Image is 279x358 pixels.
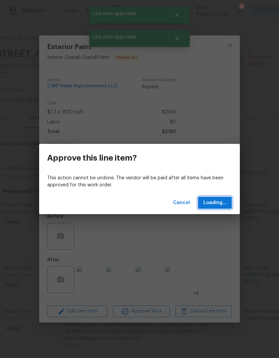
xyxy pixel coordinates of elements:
[173,199,190,207] span: Cancel
[170,197,193,209] button: Cancel
[203,199,226,207] span: Loading...
[47,153,137,163] h3: Approve this line item?
[47,175,232,189] p: This action cannot be undone. The vendor will be paid after all items have been approved for this...
[198,197,232,209] button: Loading...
